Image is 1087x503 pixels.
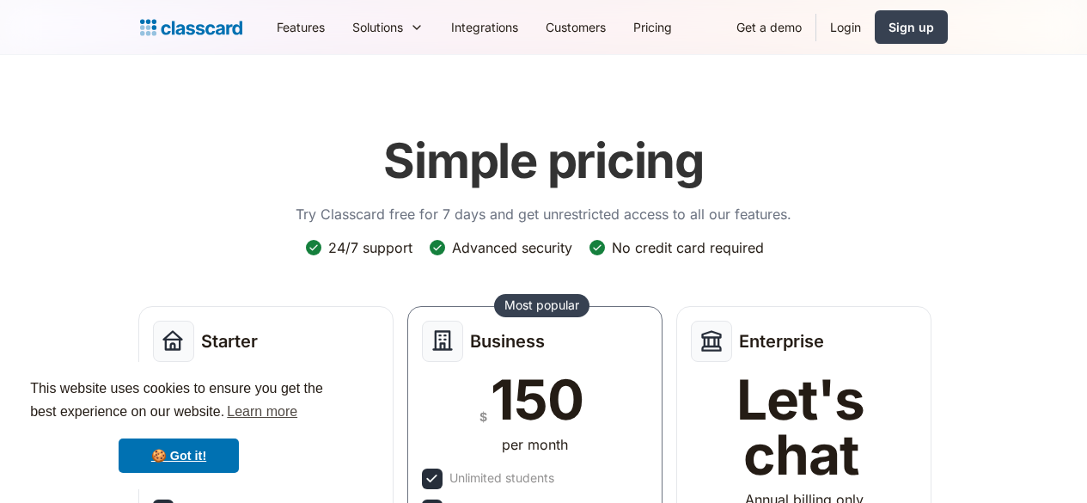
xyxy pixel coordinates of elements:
[296,204,791,224] p: Try Classcard free for 7 days and get unrestricted access to all our features.
[224,399,300,425] a: learn more about cookies
[491,372,583,427] div: 150
[452,238,572,257] div: Advanced security
[449,469,554,488] div: Unlimited students
[339,8,437,46] div: Solutions
[30,378,327,425] span: This website uses cookies to ensure you get the best experience on our website.
[889,18,934,36] div: Sign up
[612,238,764,257] div: No credit card required
[816,8,875,46] a: Login
[140,15,242,40] a: Logo
[352,18,403,36] div: Solutions
[504,297,579,314] div: Most popular
[691,372,910,482] div: Let's chat
[479,406,487,427] div: $
[502,434,568,455] div: per month
[383,132,704,190] h1: Simple pricing
[119,439,239,473] a: dismiss cookie message
[532,8,620,46] a: Customers
[875,10,948,44] a: Sign up
[263,8,339,46] a: Features
[14,362,344,489] div: cookieconsent
[328,238,412,257] div: 24/7 support
[723,8,815,46] a: Get a demo
[620,8,686,46] a: Pricing
[201,331,258,352] h2: Starter
[470,331,545,352] h2: Business
[739,331,824,352] h2: Enterprise
[437,8,532,46] a: Integrations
